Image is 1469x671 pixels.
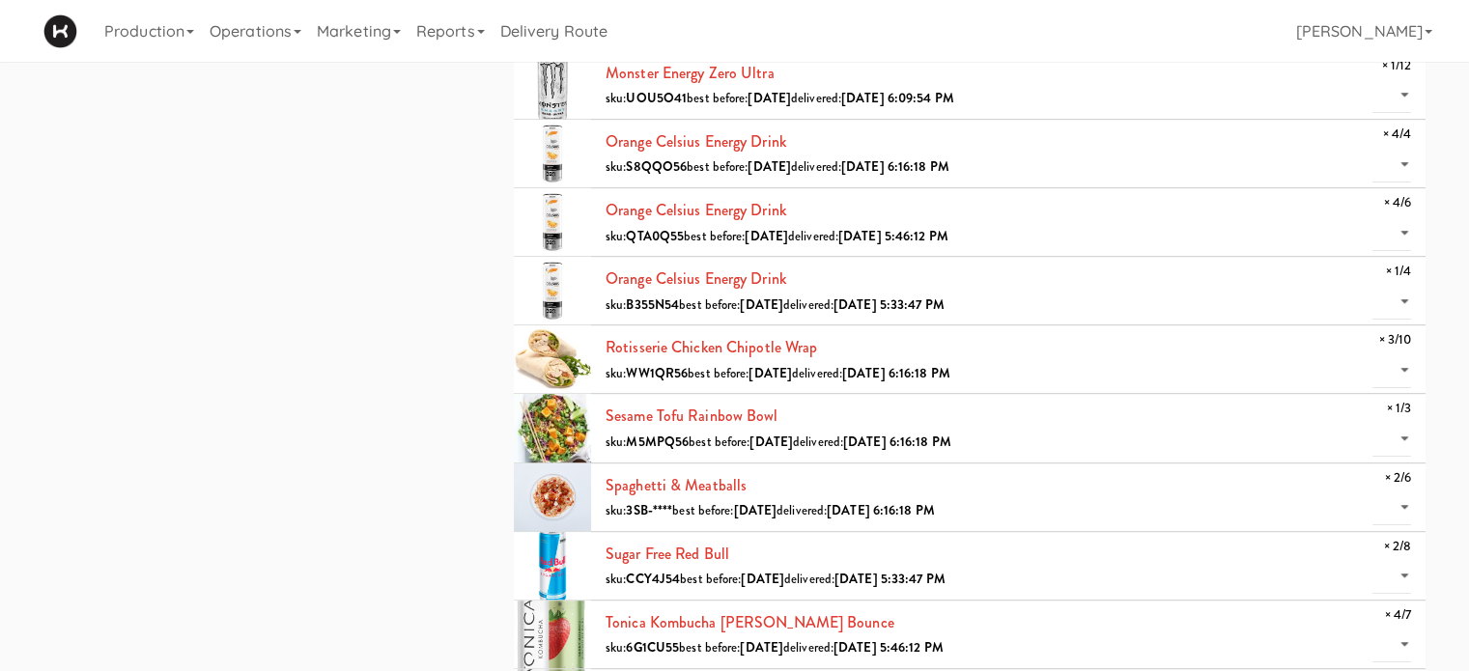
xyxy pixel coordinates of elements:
[606,62,775,84] a: Monster Energy Zero Ultra
[626,638,679,657] b: 6G1CU55
[626,227,684,245] b: QTA0Q55
[841,89,954,107] b: [DATE] 6:09:54 PM
[687,157,791,176] span: best before:
[606,157,687,176] span: sku:
[626,295,679,314] b: B355N54
[833,638,944,657] b: [DATE] 5:46:12 PM
[672,501,777,519] span: best before:
[606,295,679,314] span: sku:
[749,433,793,451] b: [DATE]
[838,227,948,245] b: [DATE] 5:46:12 PM
[749,364,792,382] b: [DATE]
[680,570,784,588] span: best before:
[606,433,689,451] span: sku:
[748,157,791,176] b: [DATE]
[606,199,786,221] a: Orange Celsius Energy Drink
[784,570,946,588] span: delivered:
[733,501,777,519] b: [DATE]
[626,364,688,382] b: WW1QR56
[679,638,783,657] span: best before:
[606,611,894,633] a: Tonica Kombucha [PERSON_NAME] Bounce
[1385,466,1412,490] span: × 2/6
[841,157,949,176] b: [DATE] 6:16:18 PM
[606,501,672,519] span: sku:
[606,638,679,657] span: sku:
[606,405,777,427] a: Sesame Tofu Rainbow Bowl
[740,638,783,657] b: [DATE]
[626,89,687,107] b: UOU5O41
[626,570,680,588] b: CCY4J54
[606,130,786,153] a: Orange Celsius Energy Drink
[606,227,684,245] span: sku:
[745,227,788,245] b: [DATE]
[626,157,687,176] b: S8QQO56
[1384,191,1412,215] span: × 4/6
[606,570,680,588] span: sku:
[688,364,792,382] span: best before:
[43,14,77,48] img: Micromart
[827,501,935,519] b: [DATE] 6:16:18 PM
[748,89,791,107] b: [DATE]
[1381,54,1411,78] span: × 1/12
[793,433,951,451] span: delivered:
[684,227,788,245] span: best before:
[788,227,948,245] span: delivered:
[679,295,783,314] span: best before:
[606,474,747,496] a: Spaghetti & Meatballs
[626,433,689,451] b: M5MPQ56
[834,570,946,588] b: [DATE] 5:33:47 PM
[791,89,954,107] span: delivered:
[606,267,786,290] a: Orange Celsius Energy Drink
[783,295,945,314] span: delivered:
[777,501,935,519] span: delivered:
[1387,397,1412,421] span: × 1/3
[833,295,945,314] b: [DATE] 5:33:47 PM
[687,89,791,107] span: best before:
[1378,328,1411,352] span: × 3/10
[1384,535,1412,559] span: × 2/8
[783,638,944,657] span: delivered:
[741,570,784,588] b: [DATE]
[606,89,687,107] span: sku:
[1386,260,1412,284] span: × 1/4
[1385,603,1412,628] span: × 4/7
[606,543,729,565] a: Sugar Free Red Bull
[689,433,793,451] span: best before:
[740,295,783,314] b: [DATE]
[843,433,951,451] b: [DATE] 6:16:18 PM
[791,157,949,176] span: delivered:
[606,364,688,382] span: sku:
[606,336,817,358] a: Rotisserie Chicken Chipotle Wrap
[792,364,950,382] span: delivered:
[842,364,950,382] b: [DATE] 6:16:18 PM
[1383,123,1412,147] span: × 4/4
